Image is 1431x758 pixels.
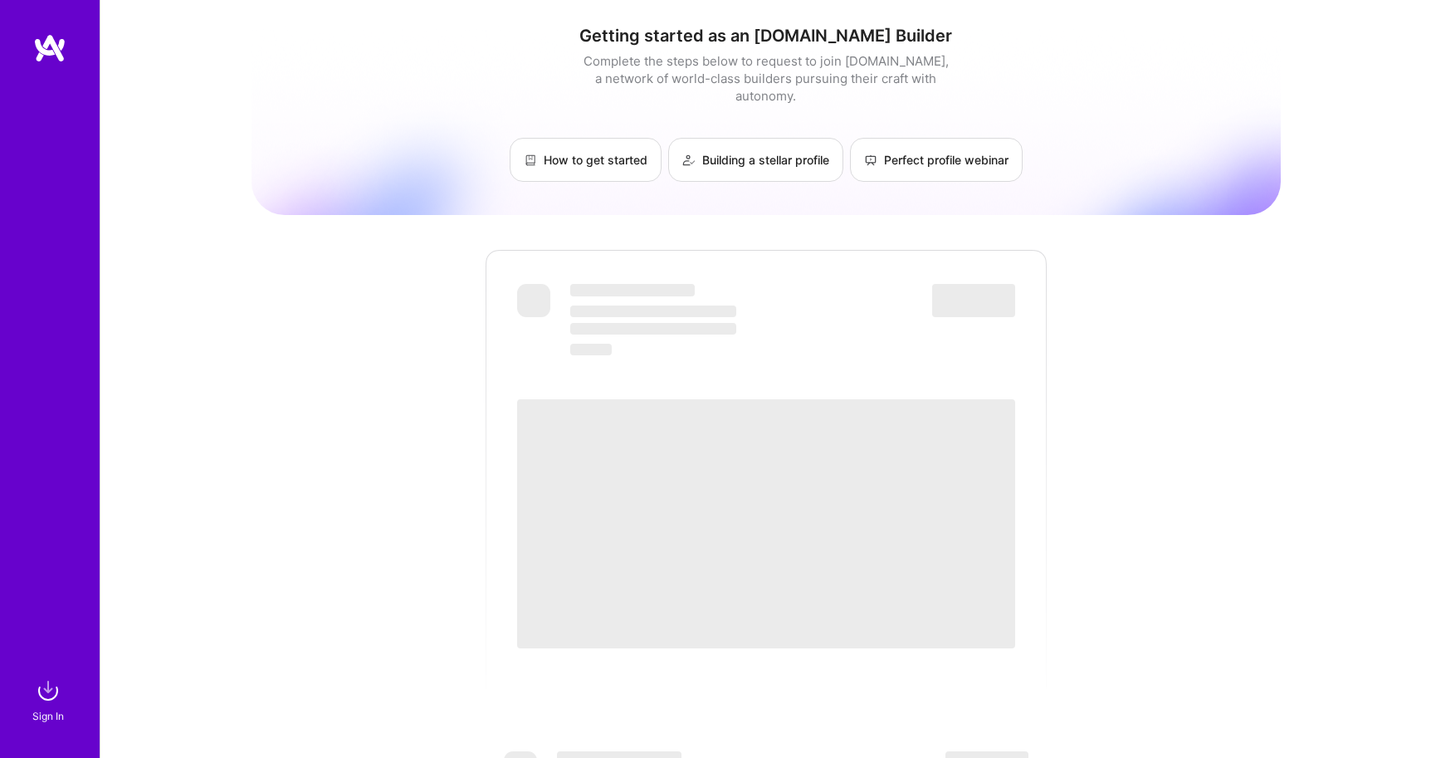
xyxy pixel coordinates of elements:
[524,154,537,167] img: How to get started
[570,306,736,317] span: ‌
[35,674,65,725] a: sign inSign In
[850,138,1023,182] a: Perfect profile webinar
[864,154,877,167] img: Perfect profile webinar
[570,284,695,296] span: ‌
[510,138,662,182] a: How to get started
[517,284,550,317] span: ‌
[32,707,64,725] div: Sign In
[33,33,66,63] img: logo
[579,52,953,105] div: Complete the steps below to request to join [DOMAIN_NAME], a network of world-class builders purs...
[570,323,736,335] span: ‌
[32,674,65,707] img: sign in
[570,344,612,355] span: ‌
[682,154,696,167] img: Building a stellar profile
[517,399,1015,648] span: ‌
[252,26,1281,46] h1: Getting started as an [DOMAIN_NAME] Builder
[668,138,843,182] a: Building a stellar profile
[932,284,1015,317] span: ‌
